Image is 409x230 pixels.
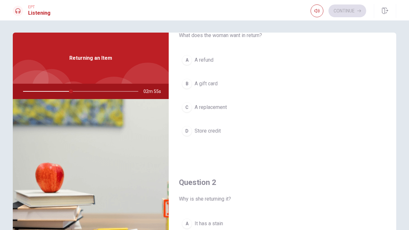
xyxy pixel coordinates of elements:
span: Returning an Item [69,54,112,62]
h1: Listening [28,9,50,17]
span: A gift card [195,80,218,88]
span: EPT [28,5,50,9]
div: B [182,79,192,89]
button: AA refund [179,52,386,68]
button: BA gift card [179,76,386,92]
span: A refund [195,56,213,64]
span: What does the woman want in return? [179,32,386,39]
div: A [182,218,192,229]
h4: Question 2 [179,177,386,188]
div: A [182,55,192,65]
div: C [182,102,192,112]
span: 02m 55s [143,84,166,99]
span: Store credit [195,127,221,135]
span: A replacement [195,103,227,111]
button: CA replacement [179,99,386,115]
span: It has a stain [195,220,223,227]
span: Why is she returning it? [179,195,386,203]
button: DStore credit [179,123,386,139]
div: D [182,126,192,136]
